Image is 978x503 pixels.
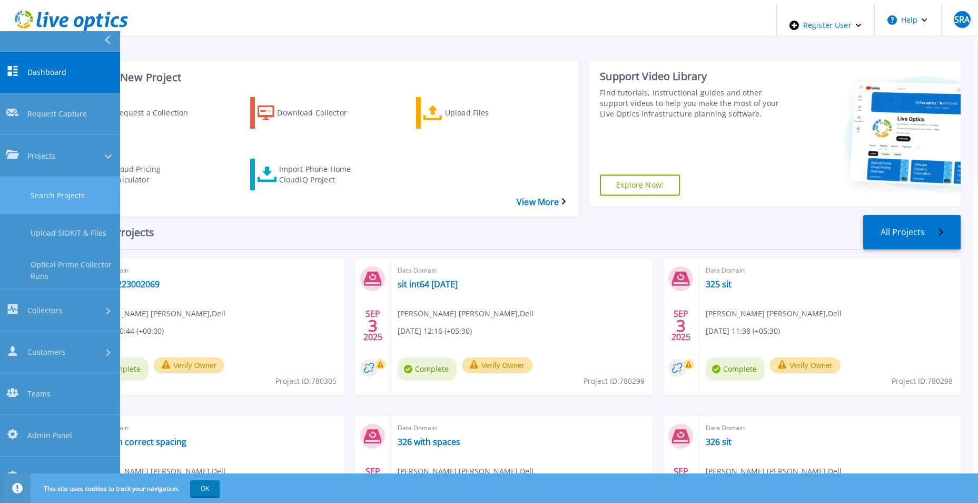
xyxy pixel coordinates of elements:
span: Admin Panel [27,430,72,441]
span: Project ID: 780299 [584,375,645,387]
span: Customers [27,346,65,357]
span: Data Domain [706,265,954,276]
a: Request a Collection [84,97,212,129]
div: SEP 2025 [671,306,691,345]
a: Upload Files [416,97,544,129]
div: SEP 2025 [363,306,383,345]
span: [PERSON_NAME] [PERSON_NAME] , Dell [706,466,842,477]
div: SEP 2025 [363,464,383,502]
button: Help [875,4,941,36]
span: Project ID: 780305 [275,375,337,387]
span: SRA [954,15,970,24]
span: [DATE] 12:16 (+05:30) [398,325,472,337]
h3: Start a New Project [84,72,565,83]
div: Request a Collection [114,100,199,126]
span: Data Domain [398,265,646,276]
span: Dashboard [27,66,66,78]
a: View More [517,197,566,207]
a: 326 with correct spacing [90,437,186,447]
span: Request Capture [27,109,87,120]
span: Data Domain [90,422,338,434]
button: Verify Owner [154,357,224,373]
button: Verify Owner [462,357,532,373]
div: SEP 2025 [671,464,691,502]
span: [DATE] 11:38 (+05:30) [706,325,780,337]
span: [DATE] 10:44 (+00:00) [90,325,164,337]
a: All Projects [863,215,961,249]
span: 3 [368,321,378,330]
span: Collectors [27,305,62,316]
a: 326 sit [706,437,732,447]
span: Data Domain [398,422,646,434]
a: Explore Now! [600,175,680,196]
span: Projects [27,150,55,161]
span: This site uses cookies to track your navigation. [33,480,220,497]
button: Verify Owner [770,357,841,373]
a: sit int64 [DATE] [398,279,458,289]
a: 326 with spaces [398,437,460,447]
button: OK [190,480,220,497]
div: Register User [777,4,874,46]
span: Teams [27,388,51,399]
span: My Profile [27,472,62,483]
div: Support Video Library [600,70,788,83]
span: Data Domain [706,422,954,434]
span: Data Domain [90,265,338,276]
span: Project ID: 780298 [892,375,953,387]
span: [PERSON_NAME] [PERSON_NAME] , Dell [90,466,225,477]
span: Complete [398,357,457,381]
div: Import Phone Home CloudIQ Project [279,161,363,188]
span: [PERSON_NAME] [PERSON_NAME] , Dell [90,308,225,320]
a: Download Collector [250,97,378,129]
div: Find tutorials, instructional guides and other support videos to help you make the most of your L... [600,88,788,119]
span: [PERSON_NAME] [PERSON_NAME] , Dell [398,308,534,320]
span: Complete [706,357,765,381]
a: Cloud Pricing Calculator [84,159,212,190]
div: Download Collector [277,100,361,126]
div: Upload Files [445,100,529,126]
a: APM00223002069 [90,279,160,289]
div: Cloud Pricing Calculator [113,161,197,188]
span: [PERSON_NAME] [PERSON_NAME] , Dell [398,466,534,477]
span: 3 [676,321,686,330]
span: [PERSON_NAME] [PERSON_NAME] , Dell [706,308,842,320]
a: 325 sit [706,279,732,289]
